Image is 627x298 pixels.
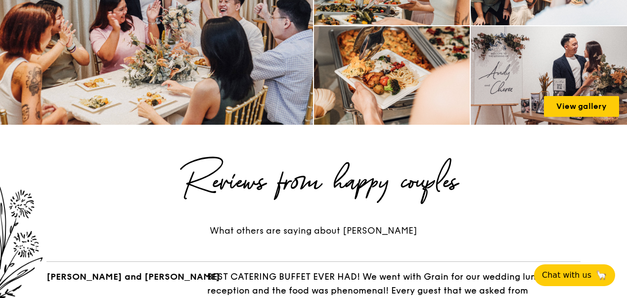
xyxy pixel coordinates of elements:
[595,269,607,281] span: 🦙
[314,26,470,125] img: gallery-4.a5752c82.jpg
[534,264,615,286] button: Chat with us🦙
[35,164,592,200] div: Reviews from happy couples
[544,96,619,117] a: View gallery
[471,26,627,125] img: gallery-5.c136d8b6.jpg
[542,269,591,281] span: Chat with us
[160,224,467,238] div: What others are saying about [PERSON_NAME]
